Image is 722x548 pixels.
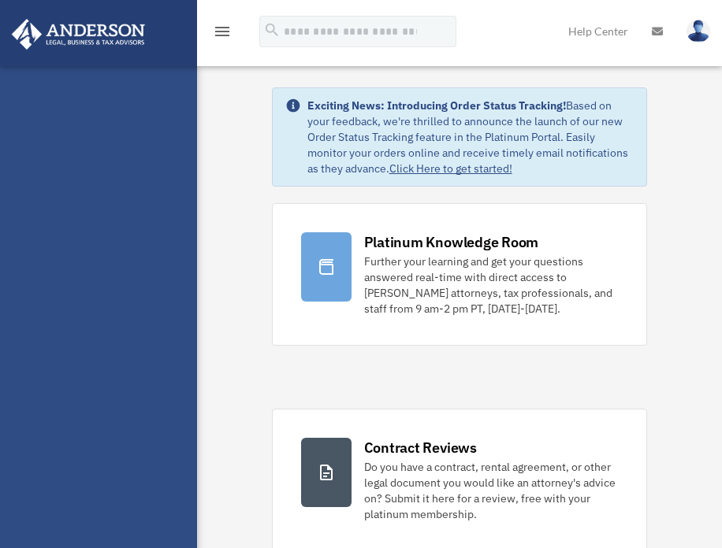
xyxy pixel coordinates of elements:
[364,438,477,457] div: Contract Reviews
[389,161,512,176] a: Click Here to get started!
[307,98,566,113] strong: Exciting News: Introducing Order Status Tracking!
[213,22,232,41] i: menu
[263,21,281,39] i: search
[687,20,710,43] img: User Pic
[364,254,619,317] div: Further your learning and get your questions answered real-time with direct access to [PERSON_NAM...
[7,19,150,50] img: Anderson Advisors Platinum Portal
[213,28,232,41] a: menu
[307,98,635,176] div: Based on your feedback, we're thrilled to announce the launch of our new Order Status Tracking fe...
[364,232,539,252] div: Platinum Knowledge Room
[364,459,619,522] div: Do you have a contract, rental agreement, or other legal document you would like an attorney's ad...
[272,203,648,346] a: Platinum Knowledge Room Further your learning and get your questions answered real-time with dire...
